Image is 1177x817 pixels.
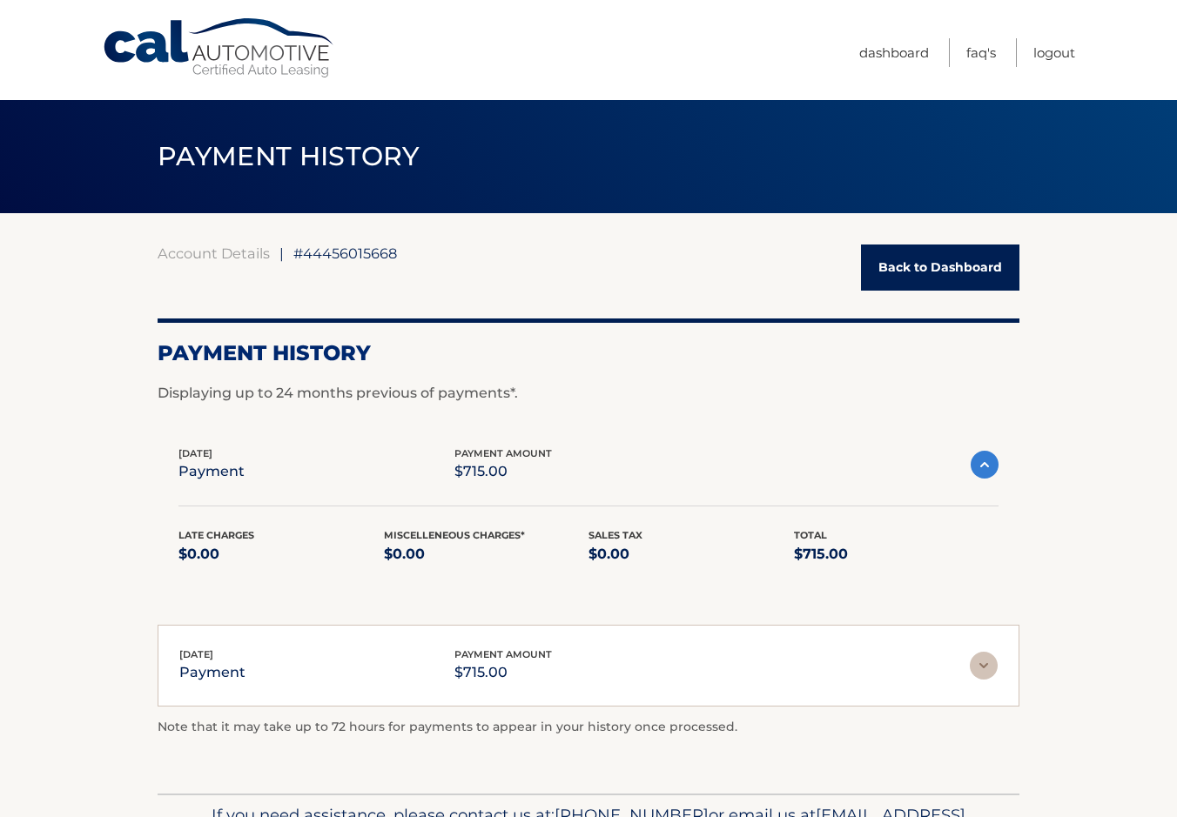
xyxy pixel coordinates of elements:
p: $715.00 [454,660,552,685]
img: accordion-active.svg [971,451,999,479]
span: Sales Tax [588,529,642,541]
span: payment amount [454,648,552,660]
span: Total [794,529,827,541]
p: payment [178,459,245,484]
p: $0.00 [384,542,589,566]
p: $715.00 [794,542,999,566]
a: FAQ's [966,38,996,67]
img: accordion-rest.svg [970,652,998,680]
p: payment [179,660,245,685]
span: | [279,244,284,262]
a: Cal Automotive [102,17,337,79]
p: $0.00 [588,542,794,566]
span: Late Charges [178,529,254,541]
p: Note that it may take up to 72 hours for payments to appear in your history once processed. [158,717,1019,738]
a: Logout [1033,38,1075,67]
p: $715.00 [454,459,552,484]
p: Displaying up to 24 months previous of payments*. [158,383,1019,404]
h2: Payment History [158,340,1019,366]
span: payment amount [454,447,552,459]
a: Account Details [158,244,270,262]
span: [DATE] [179,648,213,660]
a: Back to Dashboard [861,244,1019,291]
span: [DATE] [178,447,212,459]
span: PAYMENT HISTORY [158,140,420,172]
a: Dashboard [859,38,929,67]
p: $0.00 [178,542,384,566]
span: Miscelleneous Charges* [384,529,525,541]
span: #44456015668 [293,244,397,262]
